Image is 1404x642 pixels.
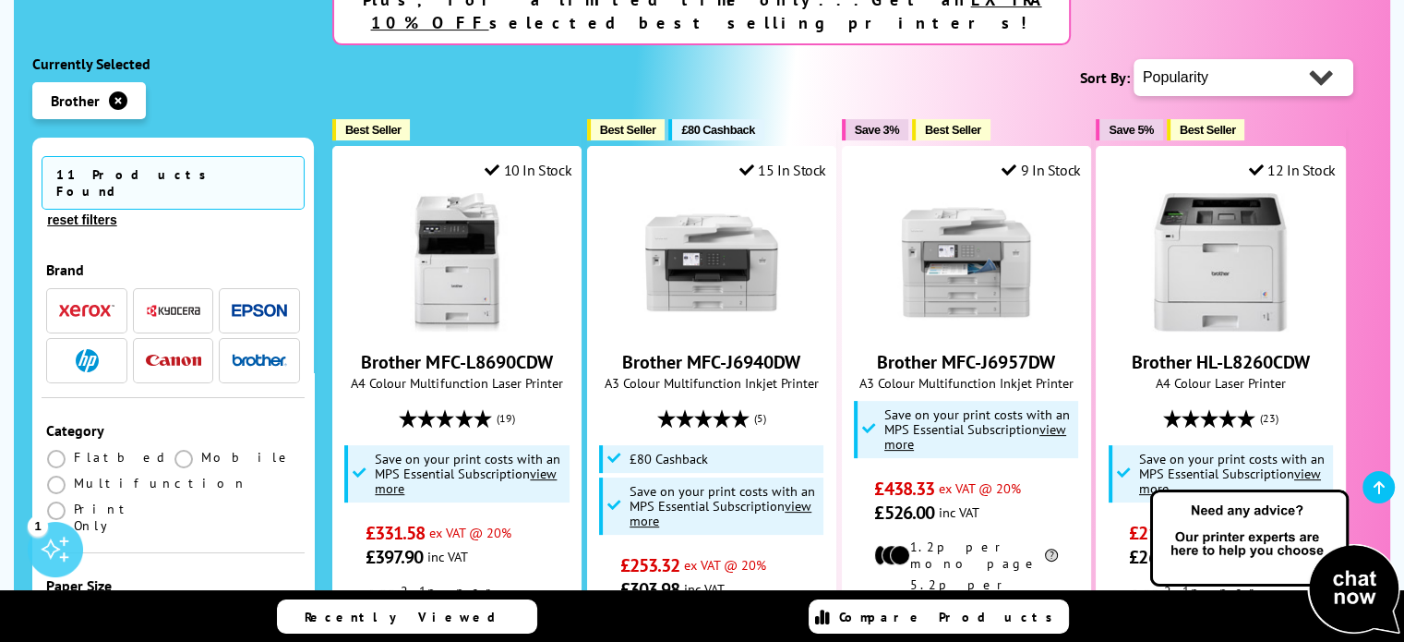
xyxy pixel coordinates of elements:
[46,576,300,595] div: Paper Size
[388,193,526,332] img: Brother MFC-L8690CDW
[620,577,680,601] span: £303.98
[622,350,800,374] a: Brother MFC-J6940DW
[855,123,899,137] span: Save 3%
[1248,161,1335,179] div: 12 In Stock
[600,123,656,137] span: Best Seller
[46,260,300,279] div: Brand
[305,609,514,625] span: Recently Viewed
[146,355,201,367] img: Canon
[684,556,766,574] span: ex VAT @ 20%
[874,501,934,525] span: £526.00
[140,348,207,373] button: Canon
[1002,161,1081,179] div: 9 In Stock
[366,521,426,545] span: £331.58
[1260,401,1278,436] span: (23)
[630,482,815,529] span: Save on your print costs with an MPS Essential Subscription
[361,350,552,374] a: Brother MFC-L8690CDW
[375,465,557,497] u: view more
[587,119,666,140] button: Best Seller
[485,161,571,179] div: 10 In Stock
[388,317,526,335] a: Brother MFC-L8690CDW
[852,374,1081,392] span: A3 Colour Multifunction Inkjet Printer
[939,479,1021,497] span: ex VAT @ 20%
[620,553,680,577] span: £253.32
[76,349,99,372] img: HP
[912,119,990,140] button: Best Seller
[739,161,826,179] div: 15 In Stock
[74,449,171,466] span: Flatbed
[630,497,811,529] u: view more
[54,348,120,373] button: HP
[42,156,305,210] span: 11 Products Found
[1129,545,1189,569] span: £261.90
[630,452,708,466] span: £80 Cashback
[1139,465,1321,497] u: view more
[226,298,293,323] button: Epson
[884,420,1066,453] u: view more
[1109,123,1153,137] span: Save 5%
[877,350,1055,374] a: Brother MFC-J6957DW
[51,91,100,110] span: Brother
[874,576,1058,626] li: 5.2p per colour page
[939,503,979,521] span: inc VAT
[1151,317,1290,335] a: Brother HL-L8260CDW
[754,401,766,436] span: (5)
[146,304,201,318] img: Kyocera
[1167,119,1245,140] button: Best Seller
[681,123,754,137] span: £80 Cashback
[642,317,781,335] a: Brother MFC-J6940DW
[874,539,1058,572] li: 1.2p per mono page
[429,524,511,541] span: ex VAT @ 20%
[201,449,293,466] span: Mobile
[925,123,981,137] span: Best Seller
[366,583,549,616] li: 2.1p per mono page
[342,374,571,392] span: A4 Colour Multifunction Laser Printer
[1132,350,1310,374] a: Brother HL-L8260CDW
[366,545,424,569] span: £397.90
[874,477,934,501] span: £438.33
[140,298,207,323] button: Kyocera
[1106,374,1335,392] span: A4 Colour Laser Printer
[42,212,122,228] button: reset filters
[597,374,826,392] span: A3 Colour Multifunction Inkjet Printer
[345,123,402,137] span: Best Seller
[842,119,908,140] button: Save 3%
[1151,193,1290,332] img: Brother HL-L8260CDW
[1180,123,1236,137] span: Best Seller
[59,304,114,317] img: Xerox
[1080,68,1130,87] span: Sort By:
[668,119,763,140] button: £80 Cashback
[74,501,173,534] span: Print Only
[1139,450,1325,497] span: Save on your print costs with an MPS Essential Subscription
[74,475,247,491] span: Multifunction
[232,304,287,318] img: Epson
[46,421,300,440] div: Category
[332,119,411,140] button: Best Seller
[1146,487,1404,638] img: Open Live Chat window
[897,193,1036,332] img: Brother MFC-J6957DW
[809,600,1069,634] a: Compare Products
[884,406,1070,453] span: Save on your print costs with an MPS Essential Subscription
[427,548,468,565] span: inc VAT
[684,580,725,598] span: inc VAT
[1129,583,1313,616] li: 2.1p per mono page
[277,600,537,634] a: Recently Viewed
[897,317,1036,335] a: Brother MFC-J6957DW
[839,609,1062,625] span: Compare Products
[54,298,120,323] button: Xerox
[32,55,314,73] div: Currently Selected
[375,450,560,497] span: Save on your print costs with an MPS Essential Subscription
[1129,521,1189,545] span: £218.25
[496,401,514,436] span: (19)
[1096,119,1162,140] button: Save 5%
[28,515,48,536] div: 1
[226,348,293,373] button: Brother
[642,193,781,332] img: Brother MFC-J6940DW
[232,354,287,367] img: Brother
